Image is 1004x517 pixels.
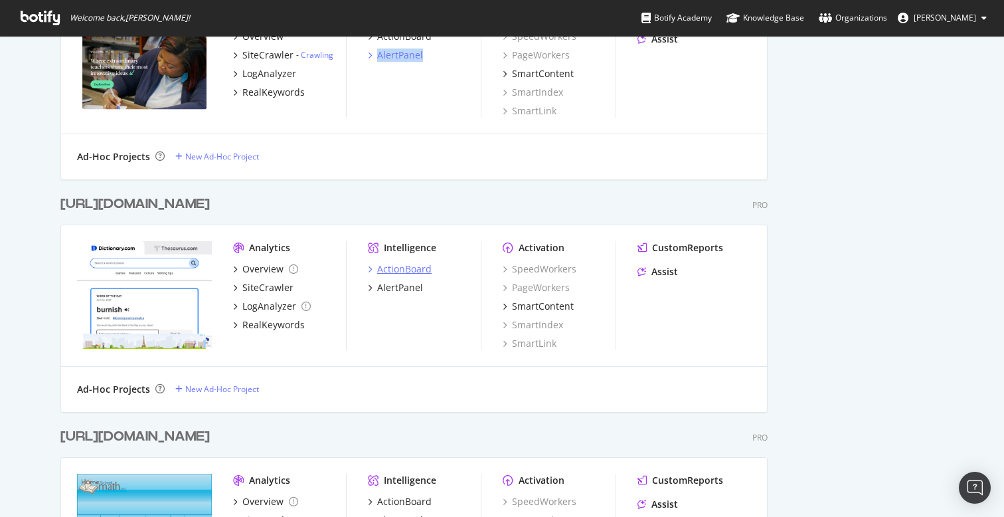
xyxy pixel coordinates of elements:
div: ActionBoard [377,262,432,276]
a: [URL][DOMAIN_NAME] [60,195,215,214]
div: Analytics [249,241,290,255]
div: SmartContent [512,300,574,313]
a: ActionBoard [368,495,432,508]
div: [URL][DOMAIN_NAME] [60,427,210,447]
a: SiteCrawler- Crawling [233,49,333,62]
a: SmartContent [503,300,574,313]
a: SpeedWorkers [503,262,576,276]
a: LogAnalyzer [233,67,296,80]
div: LogAnalyzer [242,67,296,80]
div: Overview [242,262,284,276]
a: PageWorkers [503,281,570,294]
div: Intelligence [384,241,436,255]
div: Knowledge Base [726,11,804,25]
a: New Ad-Hoc Project [175,151,259,162]
div: New Ad-Hoc Project [185,151,259,162]
a: Assist [637,498,678,511]
a: Overview [233,262,298,276]
a: SmartIndex [503,86,563,99]
a: Overview [233,495,298,508]
div: Assist [651,498,678,511]
a: AlertPanel [368,281,423,294]
span: John McLendon [914,12,976,23]
div: New Ad-Hoc Project [185,383,259,395]
a: Assist [637,265,678,278]
a: CustomReports [637,474,723,487]
img: https://www.dictionary.com/ [77,241,212,349]
a: AlertPanel [368,49,423,62]
a: SmartContent [503,67,574,80]
div: RealKeywords [242,86,305,99]
div: Assist [651,265,678,278]
div: CustomReports [652,474,723,487]
a: Crawling [301,49,333,60]
button: [PERSON_NAME] [887,7,997,29]
div: Activation [519,241,564,255]
div: Open Intercom Messenger [959,472,991,504]
a: SmartLink [503,337,556,350]
a: ActionBoard [368,262,432,276]
div: CustomReports [652,241,723,255]
div: LogAnalyzer [242,300,296,313]
a: New Ad-Hoc Project [175,383,259,395]
div: SmartContent [512,67,574,80]
a: Assist [637,33,678,46]
div: Pro [752,432,768,443]
a: SmartLink [503,104,556,118]
div: - [296,49,333,60]
a: PageWorkers [503,49,570,62]
div: Ad-Hoc Projects [77,383,150,396]
div: ActionBoard [377,495,432,508]
div: Ad-Hoc Projects [77,150,150,163]
div: Analytics [249,474,290,487]
a: LogAnalyzer [233,300,311,313]
div: SiteCrawler [242,281,293,294]
a: SiteCrawler [233,281,293,294]
div: Pro [752,199,768,211]
span: Welcome back, [PERSON_NAME] ! [70,13,190,23]
div: AlertPanel [377,281,423,294]
div: Intelligence [384,474,436,487]
a: CustomReports [637,241,723,255]
div: Activation [519,474,564,487]
a: [URL][DOMAIN_NAME] [60,427,215,447]
div: Assist [651,33,678,46]
div: Organizations [819,11,887,25]
a: SpeedWorkers [503,495,576,508]
div: SiteCrawler [242,49,293,62]
div: Botify Academy [641,11,712,25]
div: Overview [242,495,284,508]
a: SmartIndex [503,318,563,332]
a: RealKeywords [233,86,305,99]
div: RealKeywords [242,318,305,332]
div: AlertPanel [377,49,423,62]
img: teacherspayteachers.com [77,9,212,116]
a: RealKeywords [233,318,305,332]
div: [URL][DOMAIN_NAME] [60,195,210,214]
